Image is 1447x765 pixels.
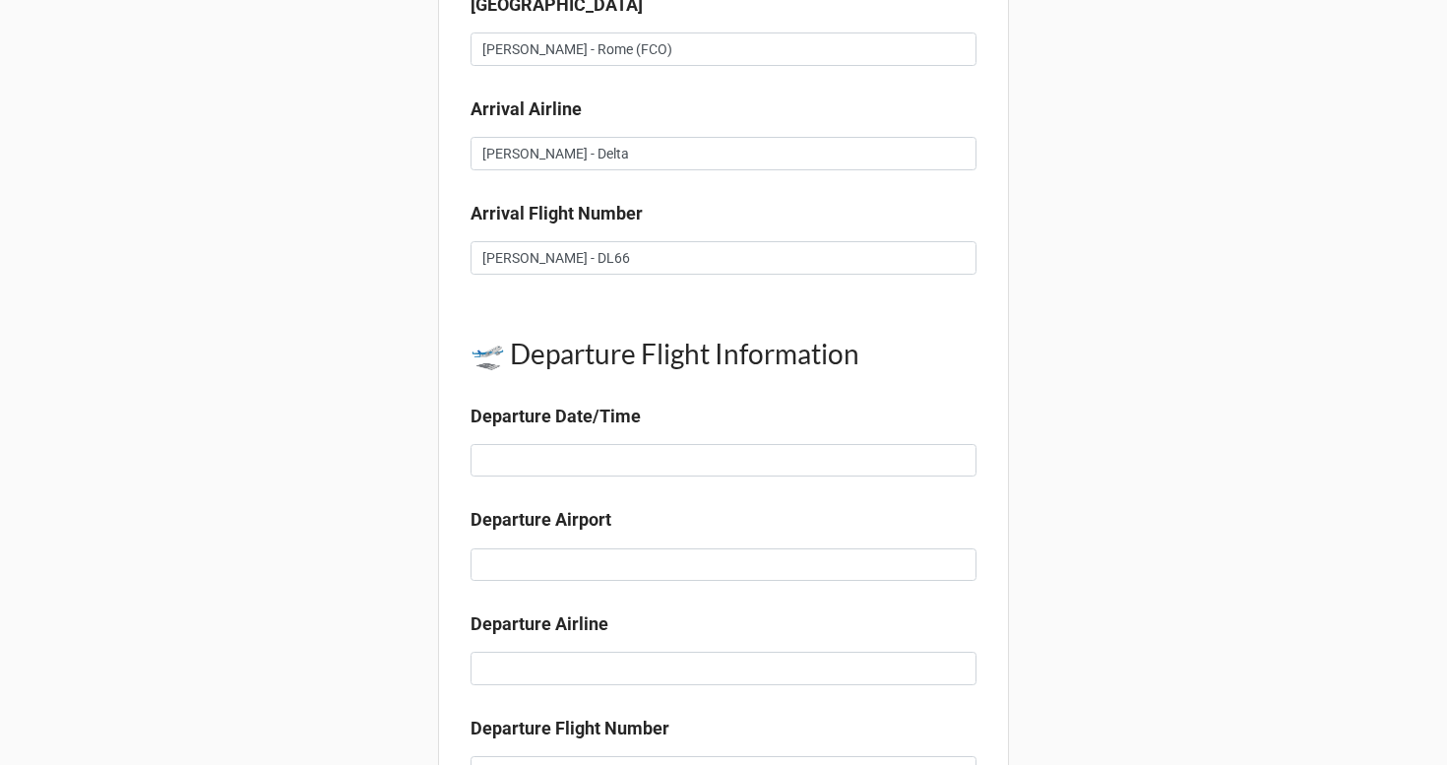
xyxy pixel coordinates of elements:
[471,96,582,123] label: Arrival Airline
[471,200,643,227] label: Arrival Flight Number
[471,336,976,371] h1: 🛫 Departure Flight Information
[471,610,608,638] label: Departure Airline
[471,506,611,534] label: Departure Airport
[471,715,669,742] label: Departure Flight Number
[471,403,641,430] label: Departure Date/Time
